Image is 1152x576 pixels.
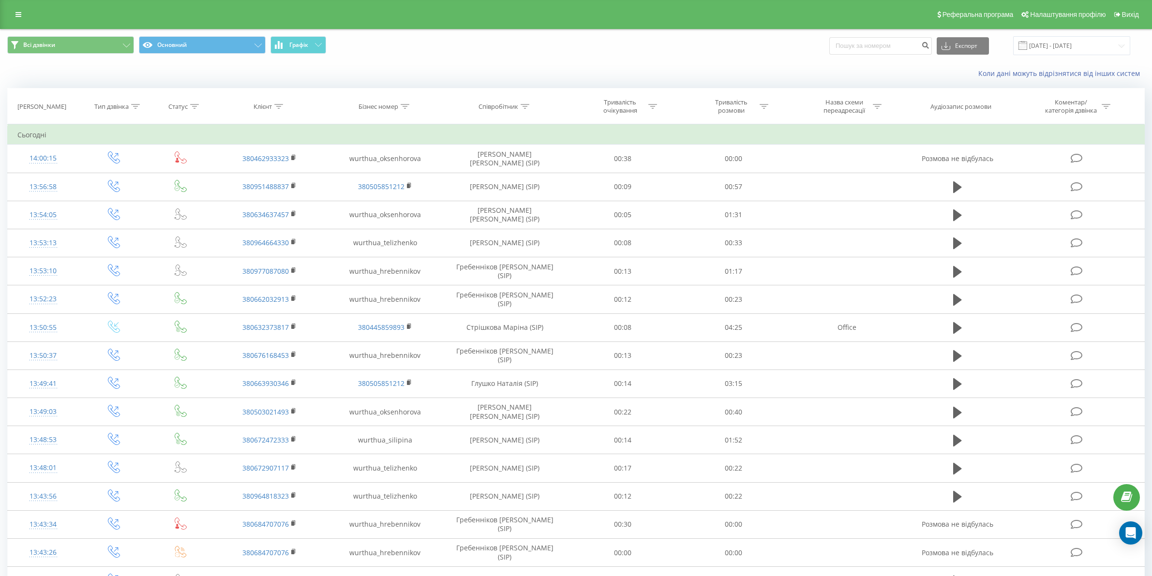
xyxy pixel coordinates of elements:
[819,98,870,115] div: Назва схеми переадресації
[567,257,678,285] td: 00:13
[829,37,932,55] input: Пошук за номером
[327,145,443,173] td: wurthua_oksenhorova
[937,37,989,55] button: Експорт
[443,454,567,482] td: [PERSON_NAME] (SIP)
[17,543,69,562] div: 13:43:26
[567,426,678,454] td: 00:14
[678,173,789,201] td: 00:57
[327,201,443,229] td: wurthua_oksenhorova
[17,318,69,337] div: 13:50:55
[17,346,69,365] div: 13:50:37
[242,379,289,388] a: 380663930346
[678,454,789,482] td: 00:22
[567,341,678,369] td: 00:13
[327,341,443,369] td: wurthua_hrebennikov
[789,313,905,341] td: Office
[567,313,678,341] td: 00:08
[7,36,134,54] button: Всі дзвінки
[17,515,69,534] div: 13:43:34
[1030,11,1106,18] span: Налаштування профілю
[17,402,69,421] div: 13:49:03
[17,290,69,309] div: 13:52:23
[94,103,129,111] div: Тип дзвінка
[168,103,188,111] div: Статус
[443,285,567,313] td: Гребенніков [PERSON_NAME] (SIP)
[705,98,757,115] div: Тривалість розмови
[978,69,1145,78] a: Коли дані можуть відрізнятися вiд інших систем
[678,229,789,257] td: 00:33
[678,257,789,285] td: 01:17
[443,482,567,510] td: [PERSON_NAME] (SIP)
[678,369,789,398] td: 03:15
[327,482,443,510] td: wurthua_telizhenko
[678,285,789,313] td: 00:23
[567,454,678,482] td: 00:17
[17,149,69,168] div: 14:00:15
[242,154,289,163] a: 380462933323
[327,229,443,257] td: wurthua_telizhenko
[678,426,789,454] td: 01:52
[567,369,678,398] td: 00:14
[922,548,993,557] span: Розмова не відбулась
[594,98,646,115] div: Тривалість очікування
[358,182,404,191] a: 380505851212
[678,539,789,567] td: 00:00
[567,398,678,426] td: 00:22
[17,206,69,224] div: 13:54:05
[242,182,289,191] a: 380951488837
[567,229,678,257] td: 00:08
[242,463,289,473] a: 380672907117
[17,487,69,506] div: 13:43:56
[567,482,678,510] td: 00:12
[479,103,518,111] div: Співробітник
[930,103,991,111] div: Аудіозапис розмови
[8,125,1145,145] td: Сьогодні
[242,295,289,304] a: 380662032913
[678,482,789,510] td: 00:22
[443,229,567,257] td: [PERSON_NAME] (SIP)
[1119,521,1142,545] div: Open Intercom Messenger
[567,285,678,313] td: 00:12
[443,145,567,173] td: [PERSON_NAME] [PERSON_NAME] (SIP)
[443,539,567,567] td: Гребенніков [PERSON_NAME] (SIP)
[443,369,567,398] td: Глушко Наталія (SIP)
[242,491,289,501] a: 380964818323
[358,323,404,332] a: 380445859893
[443,510,567,538] td: Гребенніков [PERSON_NAME] (SIP)
[327,510,443,538] td: wurthua_hrebennikov
[242,266,289,276] a: 380977087080
[678,201,789,229] td: 01:31
[242,351,289,360] a: 380676168453
[327,285,443,313] td: wurthua_hrebennikov
[242,435,289,444] a: 380672472333
[443,257,567,285] td: Гребенніков [PERSON_NAME] (SIP)
[443,313,567,341] td: Стрішкова Маріна (SIP)
[358,379,404,388] a: 380505851212
[17,430,69,449] div: 13:48:53
[289,42,308,48] span: Графік
[242,238,289,247] a: 380964664330
[242,519,289,529] a: 380684707076
[567,539,678,567] td: 00:00
[922,154,993,163] span: Розмова не відбулась
[17,103,66,111] div: [PERSON_NAME]
[327,454,443,482] td: wurthua_telizhenko
[139,36,266,54] button: Основний
[922,519,993,529] span: Розмова не відбулась
[242,323,289,332] a: 380632373817
[443,426,567,454] td: [PERSON_NAME] (SIP)
[17,262,69,281] div: 13:53:10
[567,173,678,201] td: 00:09
[678,510,789,538] td: 00:00
[678,313,789,341] td: 04:25
[567,201,678,229] td: 00:05
[242,407,289,416] a: 380503021493
[242,548,289,557] a: 380684707076
[17,177,69,196] div: 13:56:58
[23,41,55,49] span: Всі дзвінки
[17,458,69,477] div: 13:48:01
[678,341,789,369] td: 00:23
[327,398,443,426] td: wurthua_oksenhorova
[678,145,789,173] td: 00:00
[443,341,567,369] td: Гребенніков [PERSON_NAME] (SIP)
